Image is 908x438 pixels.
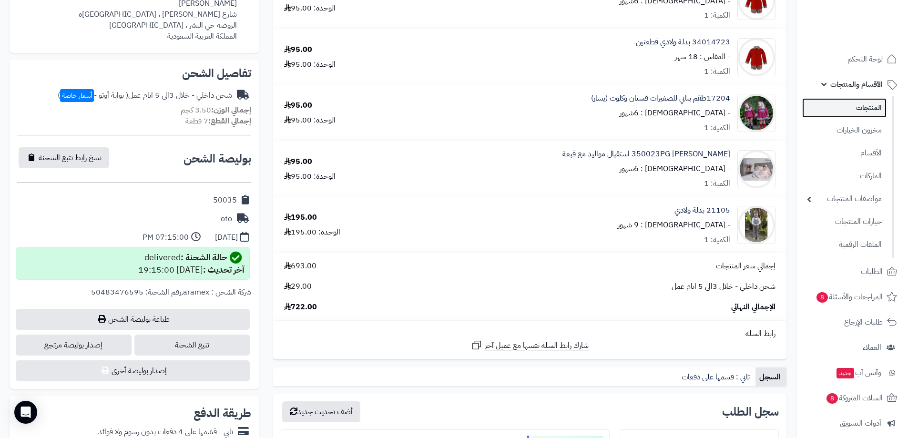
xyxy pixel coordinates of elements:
[284,156,312,167] div: 95.00
[802,166,887,186] a: الماركات
[620,163,730,174] small: - [DEMOGRAPHIC_DATA] : 6شهور
[830,78,883,91] span: الأقسام والمنتجات
[816,290,883,304] span: المراجعات والأسئلة
[731,302,775,313] span: الإجمالي النهائي
[863,341,881,354] span: العملاء
[215,232,238,243] div: [DATE]
[738,94,775,132] img: 1700334405-17204%2017202-90x90.png
[704,178,730,189] div: الكمية: 1
[284,281,312,292] span: 29.00
[284,227,340,238] div: الوحدة: 195.00
[58,90,128,101] span: ( بوابة أوتو - )
[704,234,730,245] div: الكمية: 1
[284,212,317,223] div: 195.00
[284,171,336,182] div: الوحدة: 95.00
[802,387,902,409] a: السلات المتروكة8
[802,120,887,141] a: مخزون الخيارات
[802,336,902,359] a: العملاء
[221,214,232,224] div: oto
[802,98,887,118] a: المنتجات
[211,104,251,116] strong: إجمالي الوزن:
[181,251,227,264] strong: حالة الشحنة :
[847,52,883,66] span: لوحة التحكم
[181,104,251,116] small: 3.50 كجم
[674,205,730,216] a: 21105 بدلة ولادي
[837,368,854,378] span: جديد
[716,261,775,272] span: إجمالي سعر المنتجات
[755,367,786,387] a: السجل
[183,286,251,298] span: شركة الشحن : aramex
[636,37,730,48] a: 34014723 بدلة ولادي قطعتين
[19,147,109,168] button: نسخ رابط تتبع الشحنة
[802,361,902,384] a: وآتس آبجديد
[836,366,881,379] span: وآتس آب
[826,391,883,405] span: السلات المتروكة
[738,38,775,76] img: 1698833700-147%2023-90x90.jpg
[672,281,775,292] span: شحن داخلي - خلال 3الى 5 ايام عمل
[704,66,730,77] div: الكمية: 1
[802,189,887,209] a: مواصفات المنتجات
[284,100,312,111] div: 95.00
[134,335,250,356] a: تتبع الشحنة
[816,292,828,303] span: 8
[17,68,251,79] h2: تفاصيل الشحن
[591,93,730,104] a: 17204طقم بناتي للصغيرات فستان وكلوت (يسار)
[844,316,883,329] span: طلبات الإرجاع
[16,309,250,330] a: طباعة بوليصة الشحن
[826,393,838,404] span: 8
[194,407,251,419] h2: طريقة الدفع
[802,412,902,435] a: أدوات التسويق
[802,285,902,308] a: المراجعات والأسئلة8
[16,335,132,356] span: إصدار بوليصة مرتجع
[14,401,37,424] div: Open Intercom Messenger
[738,206,775,244] img: 1730325804-21105-90x90.jpg
[675,51,730,62] small: - المقاس : 18 شهر
[277,328,783,339] div: رابط السلة
[840,417,881,430] span: أدوات التسويق
[562,149,730,160] a: 350023PG [PERSON_NAME] استقبال مواليد مع قبعة
[284,261,316,272] span: 693.00
[58,90,232,101] div: شحن داخلي - خلال 3الى 5 ايام عمل
[208,115,251,127] strong: إجمالي القطع:
[802,143,887,163] a: الأقسام
[485,340,589,351] span: شارك رابط السلة نفسها مع عميل آخر
[843,7,899,27] img: logo-2.png
[704,10,730,21] div: الكمية: 1
[722,406,779,418] h3: سجل الطلب
[738,150,775,188] img: 1709700703-_DSC5048zz-90x90.jpg
[802,48,902,71] a: لوحة التحكم
[17,287,251,309] div: ,
[185,115,251,127] small: 7 قطعة
[98,427,233,438] div: تابي - قسّمها على 4 دفعات بدون رسوم ولا فوائد
[284,44,312,55] div: 95.00
[284,3,336,14] div: الوحدة: 95.00
[284,115,336,126] div: الوحدة: 95.00
[861,265,883,278] span: الطلبات
[282,401,360,422] button: أضف تحديث جديد
[471,339,589,351] a: شارك رابط السلة نفسها مع عميل آخر
[284,302,317,313] span: 722.00
[618,219,730,231] small: - [DEMOGRAPHIC_DATA] : 9 شهور
[620,107,730,119] small: - [DEMOGRAPHIC_DATA] : 6شهور
[203,263,245,276] strong: آخر تحديث :
[91,286,181,298] span: رقم الشحنة: 50483476595
[138,251,245,276] div: delivered [DATE] 19:15:00
[184,153,251,164] h2: بوليصة الشحن
[16,360,250,381] button: إصدار بوليصة أخرى
[802,311,902,334] a: طلبات الإرجاع
[143,232,189,243] div: 07:15:00 PM
[678,367,755,387] a: تابي : قسمها على دفعات
[213,195,237,206] div: 50035
[802,212,887,232] a: خيارات المنتجات
[284,59,336,70] div: الوحدة: 95.00
[802,234,887,255] a: الملفات الرقمية
[60,89,94,102] span: أسعار خاصة
[39,152,102,163] span: نسخ رابط تتبع الشحنة
[802,260,902,283] a: الطلبات
[704,122,730,133] div: الكمية: 1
